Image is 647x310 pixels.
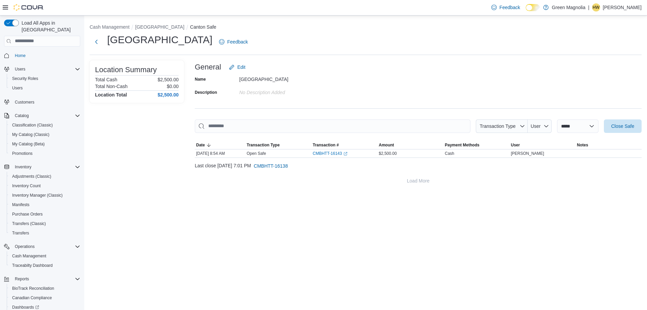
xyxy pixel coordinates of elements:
p: | [588,3,589,11]
button: Manifests [7,200,83,209]
button: Canton Safe [190,24,216,30]
span: Adjustments (Classic) [12,174,51,179]
a: Customers [12,98,37,106]
span: Feedback [499,4,520,11]
span: Date [196,142,205,148]
span: My Catalog (Classic) [9,131,80,139]
span: Users [12,65,80,73]
a: CMBHTT-16143External link [313,151,347,156]
button: Cash Management [90,24,129,30]
span: Transaction # [313,142,339,148]
span: My Catalog (Classic) [12,132,50,137]
nav: An example of EuiBreadcrumbs [90,24,642,32]
span: Manifests [12,202,29,207]
button: BioTrack Reconciliation [7,284,83,293]
button: Transaction Type [476,119,528,133]
span: Inventory Manager (Classic) [9,191,80,199]
h6: Total Non-Cash [95,84,128,89]
span: Canadian Compliance [9,294,80,302]
span: Transfers [12,230,29,236]
p: Green Magnolia [552,3,586,11]
button: Customers [1,97,83,107]
a: Classification (Classic) [9,121,56,129]
button: Adjustments (Classic) [7,172,83,181]
div: Last close [DATE] 7:01 PM [195,159,642,173]
p: Open Safe [247,151,266,156]
button: My Catalog (Classic) [7,130,83,139]
span: [PERSON_NAME] [511,151,544,156]
button: Security Roles [7,74,83,83]
span: Purchase Orders [9,210,80,218]
a: BioTrack Reconciliation [9,284,57,292]
span: Transaction Type [480,123,516,129]
span: Amount [379,142,394,148]
a: Adjustments (Classic) [9,172,54,180]
span: Promotions [9,149,80,158]
a: Canadian Compliance [9,294,55,302]
span: Transfers (Classic) [9,220,80,228]
button: CMBHTT-16138 [251,159,290,173]
button: Canadian Compliance [7,293,83,303]
a: Security Roles [9,75,41,83]
button: Transfers [7,228,83,238]
h3: General [195,63,221,71]
button: User [528,119,552,133]
span: $2,500.00 [379,151,397,156]
img: Cova [13,4,44,11]
span: Classification (Classic) [9,121,80,129]
button: Purchase Orders [7,209,83,219]
span: Inventory Count [12,183,41,189]
button: Users [1,64,83,74]
button: Cash Management [7,251,83,261]
span: My Catalog (Beta) [9,140,80,148]
a: My Catalog (Beta) [9,140,48,148]
button: Transaction # [311,141,377,149]
span: Cash Management [9,252,80,260]
span: Catalog [12,112,80,120]
a: Traceabilty Dashboard [9,261,55,270]
span: Cash Management [12,253,46,259]
span: Customers [12,97,80,106]
h3: Location Summary [95,66,157,74]
a: Feedback [489,1,523,14]
button: Inventory Manager (Classic) [7,191,83,200]
span: Load More [407,177,430,184]
button: Classification (Classic) [7,120,83,130]
span: My Catalog (Beta) [12,141,45,147]
h4: Location Total [95,92,127,97]
button: Catalog [1,111,83,120]
div: No Description added [239,87,330,95]
span: Home [15,53,26,58]
button: Payment Methods [443,141,510,149]
input: Dark Mode [526,4,540,11]
a: Transfers (Classic) [9,220,49,228]
span: Home [12,51,80,60]
span: Users [12,85,23,91]
span: Transaction Type [247,142,280,148]
span: Reports [12,275,80,283]
button: Reports [1,274,83,284]
button: Promotions [7,149,83,158]
button: My Catalog (Beta) [7,139,83,149]
button: Close Safe [604,119,642,133]
label: Name [195,77,206,82]
button: Inventory Count [7,181,83,191]
span: Inventory Count [9,182,80,190]
button: Edit [226,60,248,74]
span: Promotions [12,151,33,156]
span: BioTrack Reconciliation [9,284,80,292]
span: Edit [237,64,245,71]
span: User [511,142,520,148]
span: HW [593,3,599,11]
a: Inventory Manager (Classic) [9,191,65,199]
button: Reports [12,275,32,283]
h1: [GEOGRAPHIC_DATA] [107,33,212,47]
p: [PERSON_NAME] [603,3,642,11]
span: Feedback [227,38,248,45]
span: Adjustments (Classic) [9,172,80,180]
a: Manifests [9,201,32,209]
span: Notes [577,142,588,148]
span: Users [15,66,25,72]
a: My Catalog (Classic) [9,131,52,139]
button: Inventory [1,162,83,172]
